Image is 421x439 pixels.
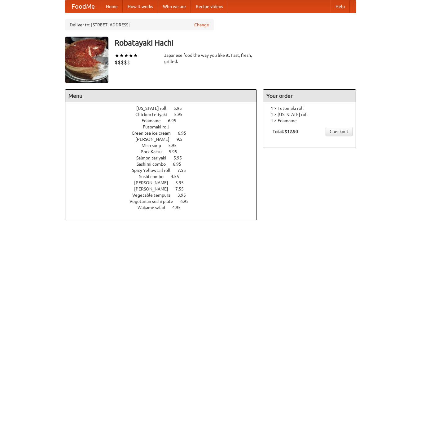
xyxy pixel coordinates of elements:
[132,131,198,136] a: Green tea ice cream 6.95
[266,105,353,111] li: 1 × Futomaki roll
[273,129,298,134] b: Total: $12.90
[168,143,183,148] span: 5.95
[134,180,195,185] a: [PERSON_NAME] 5.95
[119,52,124,59] li: ★
[115,59,118,66] li: $
[129,52,133,59] li: ★
[132,168,177,173] span: Spicy Yellowtail roll
[178,193,192,198] span: 3.95
[132,168,197,173] a: Spicy Yellowtail roll 7.55
[172,205,187,210] span: 4.95
[331,0,350,13] a: Help
[142,118,167,123] span: Edamame
[174,112,189,117] span: 5.95
[134,186,195,191] a: [PERSON_NAME] 7.55
[133,52,138,59] li: ★
[118,59,121,66] li: $
[65,19,214,30] div: Deliver to: [STREET_ADDRESS]
[136,155,193,160] a: Salmon teriyaki 5.95
[101,0,123,13] a: Home
[326,127,353,136] a: Checkout
[168,118,182,123] span: 6.95
[65,90,257,102] h4: Menu
[132,131,177,136] span: Green tea ice cream
[135,112,194,117] a: Chicken teriyaki 5.95
[142,118,188,123] a: Edamame 6.95
[121,59,124,66] li: $
[123,0,158,13] a: How it works
[134,180,174,185] span: [PERSON_NAME]
[135,137,176,142] span: [PERSON_NAME]
[138,205,171,210] span: Wakame salad
[115,52,119,59] li: ★
[173,162,187,167] span: 6.95
[158,0,191,13] a: Who we are
[141,149,189,154] a: Pork Katsu 5.95
[266,118,353,124] li: 1 × Edamame
[180,199,195,204] span: 6.95
[178,131,192,136] span: 6.95
[194,22,209,28] a: Change
[142,143,188,148] a: Miso soup 5.95
[127,59,130,66] li: $
[143,124,175,129] span: Futomaki roll
[65,37,108,83] img: angular.jpg
[124,59,127,66] li: $
[178,168,192,173] span: 7.55
[135,112,173,117] span: Chicken teriyaki
[129,199,200,204] a: Vegetarian sushi plate 6.95
[173,155,188,160] span: 5.95
[171,174,185,179] span: 4.55
[65,0,101,13] a: FoodMe
[191,0,228,13] a: Recipe videos
[175,186,190,191] span: 7.55
[132,193,177,198] span: Vegetable tempura
[137,162,172,167] span: Sashimi combo
[142,143,167,148] span: Miso soup
[115,37,356,49] h3: Robatayaki Hachi
[177,137,189,142] span: 9.5
[138,205,192,210] a: Wakame salad 4.95
[139,174,191,179] a: Sushi combo 4.55
[137,162,193,167] a: Sashimi combo 6.95
[164,52,257,65] div: Japanese food the way you like it. Fast, fresh, grilled.
[169,149,183,154] span: 5.95
[141,149,168,154] span: Pork Katsu
[173,106,188,111] span: 5.95
[129,199,179,204] span: Vegetarian sushi plate
[124,52,129,59] li: ★
[136,106,193,111] a: [US_STATE] roll 5.95
[175,180,190,185] span: 5.95
[143,124,186,129] a: Futomaki roll
[134,186,174,191] span: [PERSON_NAME]
[135,137,194,142] a: [PERSON_NAME] 9.5
[136,155,173,160] span: Salmon teriyaki
[136,106,173,111] span: [US_STATE] roll
[132,193,197,198] a: Vegetable tempura 3.95
[139,174,170,179] span: Sushi combo
[263,90,356,102] h4: Your order
[266,111,353,118] li: 1 × [US_STATE] roll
